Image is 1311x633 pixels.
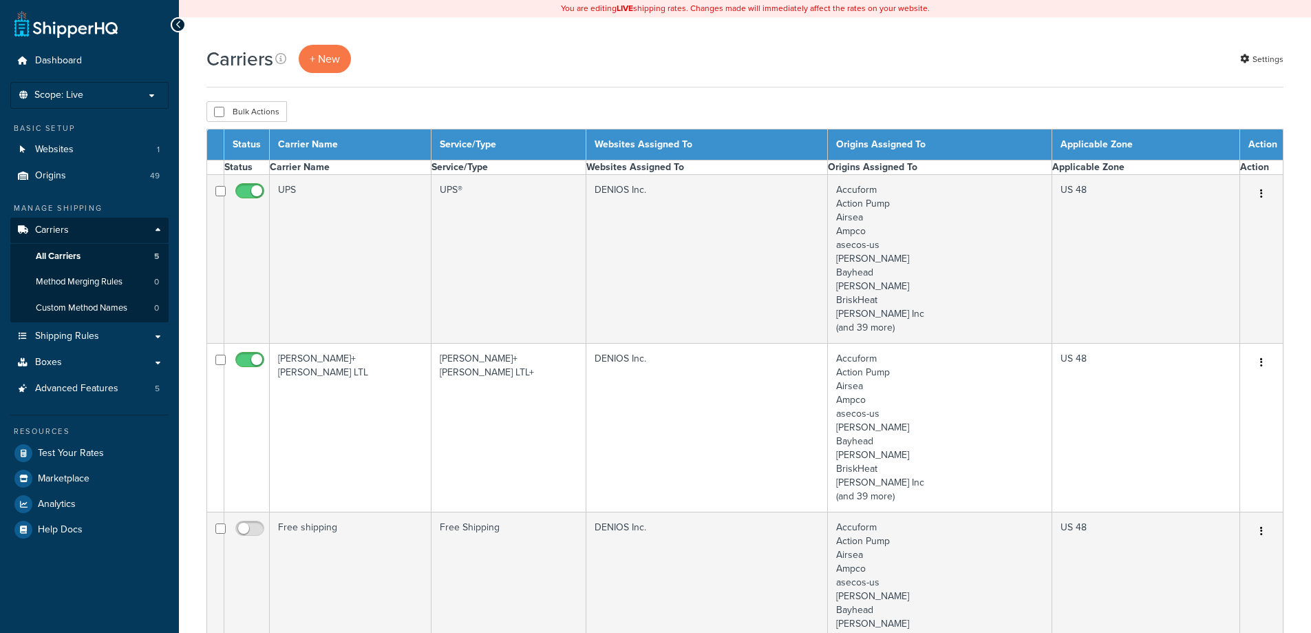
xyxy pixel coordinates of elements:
td: DENIOS Inc. [586,175,828,344]
span: Boxes [35,357,62,369]
div: Basic Setup [10,123,169,134]
td: Accuform Action Pump Airsea Ampco asecos-us [PERSON_NAME] Bayhead [PERSON_NAME] BriskHeat [PERSON... [828,344,1052,512]
td: [PERSON_NAME]+[PERSON_NAME] LTL+ [431,344,586,512]
a: + New [299,45,351,73]
span: 5 [154,251,159,262]
span: Carriers [35,225,69,236]
li: All Carriers [10,244,169,269]
a: Test Your Rates [10,441,169,466]
th: Carrier Name [270,160,431,175]
th: Carrier Name [270,129,431,160]
a: ShipperHQ Home [14,10,118,38]
span: 1 [157,144,160,156]
a: All Carriers 5 [10,244,169,269]
span: 0 [154,302,159,314]
th: Service/Type [431,129,586,160]
td: [PERSON_NAME]+[PERSON_NAME] LTL [270,344,431,512]
a: Websites 1 [10,137,169,163]
h1: Carriers [206,45,273,72]
a: Marketplace [10,466,169,491]
a: Origins 49 [10,163,169,189]
span: All Carriers [36,251,81,262]
li: Origins [10,163,169,189]
th: Service/Type [431,160,586,175]
a: Method Merging Rules 0 [10,269,169,295]
a: Advanced Features 5 [10,376,169,402]
li: Method Merging Rules [10,269,169,295]
span: 5 [155,383,160,395]
div: Resources [10,426,169,437]
a: Custom Method Names 0 [10,295,169,321]
th: Origins Assigned To [828,160,1052,175]
td: US 48 [1052,175,1239,344]
span: Help Docs [38,524,83,536]
th: Applicable Zone [1052,160,1239,175]
td: US 48 [1052,344,1239,512]
li: Carriers [10,218,169,322]
a: Boxes [10,350,169,375]
a: Help Docs [10,517,169,542]
td: UPS [270,175,431,344]
td: DENIOS Inc. [586,344,828,512]
button: Bulk Actions [206,101,287,122]
span: Scope: Live [34,90,83,101]
th: Status [224,160,270,175]
span: 49 [150,170,160,182]
span: Method Merging Rules [36,276,122,288]
span: Websites [35,144,74,156]
span: Advanced Features [35,383,118,395]
a: Settings [1240,50,1283,69]
a: Dashboard [10,48,169,74]
li: Advanced Features [10,376,169,402]
span: Shipping Rules [35,331,99,342]
span: Custom Method Names [36,302,127,314]
span: Dashboard [35,55,82,67]
span: Analytics [38,499,76,510]
li: Custom Method Names [10,295,169,321]
td: Accuform Action Pump Airsea Ampco asecos-us [PERSON_NAME] Bayhead [PERSON_NAME] BriskHeat [PERSON... [828,175,1052,344]
th: Websites Assigned To [586,160,828,175]
span: Test Your Rates [38,448,104,459]
a: Carriers [10,218,169,243]
span: Origins [35,170,66,182]
a: Analytics [10,492,169,517]
b: LIVE [617,2,633,14]
th: Action [1240,129,1283,160]
th: Action [1240,160,1283,175]
td: UPS® [431,175,586,344]
span: 0 [154,276,159,288]
th: Origins Assigned To [828,129,1052,160]
div: Manage Shipping [10,203,169,214]
th: Status [224,129,270,160]
a: Shipping Rules [10,324,169,349]
li: Websites [10,137,169,163]
th: Websites Assigned To [586,129,828,160]
th: Applicable Zone [1052,129,1239,160]
span: Marketplace [38,473,89,485]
